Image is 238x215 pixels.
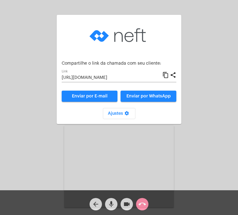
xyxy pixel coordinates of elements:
[170,71,176,79] mat-icon: share
[121,91,176,102] button: Enviar por WhatsApp
[103,108,135,119] button: Ajustes
[108,111,130,116] span: Ajustes
[123,111,130,118] mat-icon: settings
[162,71,169,79] mat-icon: content_copy
[108,200,115,208] mat-icon: mic
[72,94,108,98] span: Enviar por E-mail
[62,61,176,66] p: Compartilhe o link da chamada com seu cliente:
[123,200,130,208] mat-icon: videocam
[92,200,99,208] mat-icon: arrow_back
[126,94,171,98] span: Enviar por WhatsApp
[62,91,117,102] a: Enviar por E-mail
[139,200,146,208] mat-icon: call_end
[88,20,150,51] img: logo-neft-novo-2.png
